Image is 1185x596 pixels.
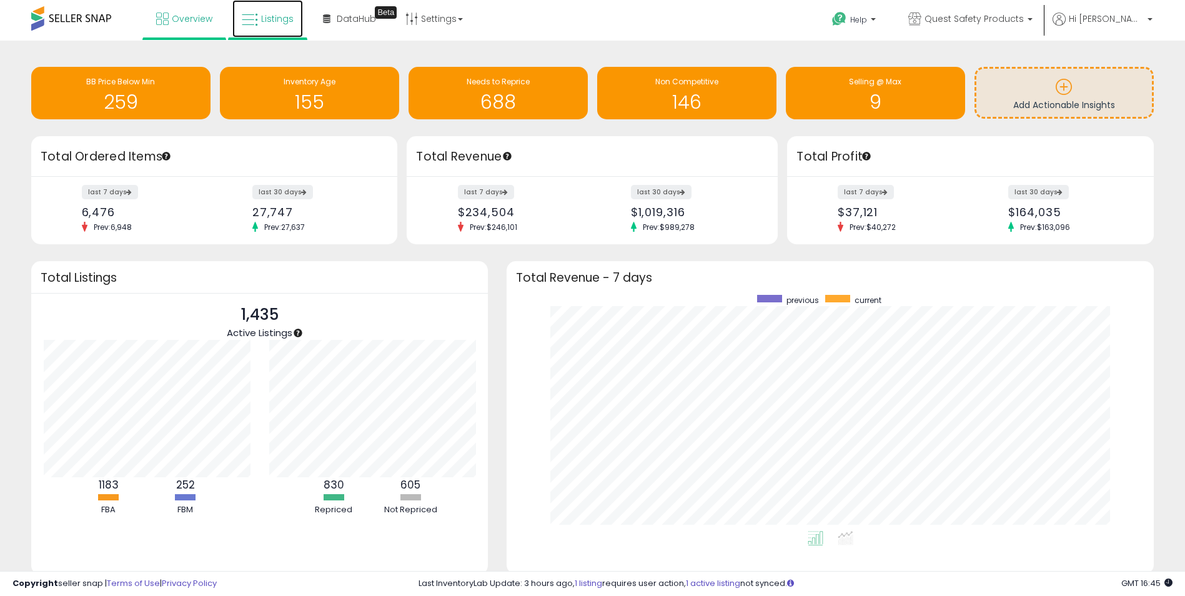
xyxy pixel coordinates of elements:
[796,148,1144,166] h3: Total Profit
[849,76,901,87] span: Selling @ Max
[838,185,894,199] label: last 7 days
[284,76,335,87] span: Inventory Age
[1008,185,1069,199] label: last 30 days
[107,577,160,589] a: Terms of Use
[464,222,523,232] span: Prev: $246,101
[861,151,872,162] div: Tooltip anchor
[86,76,155,87] span: BB Price Below Min
[925,12,1024,25] span: Quest Safety Products
[575,577,602,589] a: 1 listing
[855,295,881,305] span: current
[409,67,588,119] a: Needs to Reprice 688
[787,579,794,587] i: Click here to read more about un-synced listings.
[843,222,902,232] span: Prev: $40,272
[686,577,740,589] a: 1 active listing
[71,504,146,516] div: FBA
[400,477,420,492] b: 605
[12,578,217,590] div: seller snap | |
[176,477,195,492] b: 252
[227,303,292,327] p: 1,435
[1014,222,1076,232] span: Prev: $163,096
[786,67,965,119] a: Selling @ Max 9
[82,185,138,199] label: last 7 days
[1008,206,1132,219] div: $164,035
[822,2,888,41] a: Help
[1053,12,1153,41] a: Hi [PERSON_NAME]
[502,151,513,162] div: Tooltip anchor
[337,12,376,25] span: DataHub
[786,295,819,305] span: previous
[1069,12,1144,25] span: Hi [PERSON_NAME]
[458,185,514,199] label: last 7 days
[252,185,313,199] label: last 30 days
[415,92,582,112] h1: 688
[792,92,959,112] h1: 9
[31,67,211,119] a: BB Price Below Min 259
[296,504,371,516] div: Repriced
[631,185,692,199] label: last 30 days
[416,148,768,166] h3: Total Revenue
[637,222,701,232] span: Prev: $989,278
[82,206,206,219] div: 6,476
[227,326,292,339] span: Active Listings
[161,151,172,162] div: Tooltip anchor
[324,477,344,492] b: 830
[258,222,311,232] span: Prev: 27,637
[458,206,583,219] div: $234,504
[162,577,217,589] a: Privacy Policy
[37,92,204,112] h1: 259
[655,76,718,87] span: Non Competitive
[41,273,478,282] h3: Total Listings
[373,504,448,516] div: Not Repriced
[850,14,867,25] span: Help
[603,92,770,112] h1: 146
[1013,99,1115,111] span: Add Actionable Insights
[419,578,1173,590] div: Last InventoryLab Update: 3 hours ago, requires user action, not synced.
[41,148,388,166] h3: Total Ordered Items
[1121,577,1173,589] span: 2025-08-15 16:45 GMT
[12,577,58,589] strong: Copyright
[87,222,138,232] span: Prev: 6,948
[252,206,376,219] div: 27,747
[838,206,961,219] div: $37,121
[375,6,397,19] div: Tooltip anchor
[292,327,304,339] div: Tooltip anchor
[831,11,847,27] i: Get Help
[148,504,223,516] div: FBM
[467,76,530,87] span: Needs to Reprice
[220,67,399,119] a: Inventory Age 155
[631,206,756,219] div: $1,019,316
[516,273,1144,282] h3: Total Revenue - 7 days
[226,92,393,112] h1: 155
[172,12,212,25] span: Overview
[597,67,776,119] a: Non Competitive 146
[99,477,119,492] b: 1183
[976,69,1152,117] a: Add Actionable Insights
[261,12,294,25] span: Listings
